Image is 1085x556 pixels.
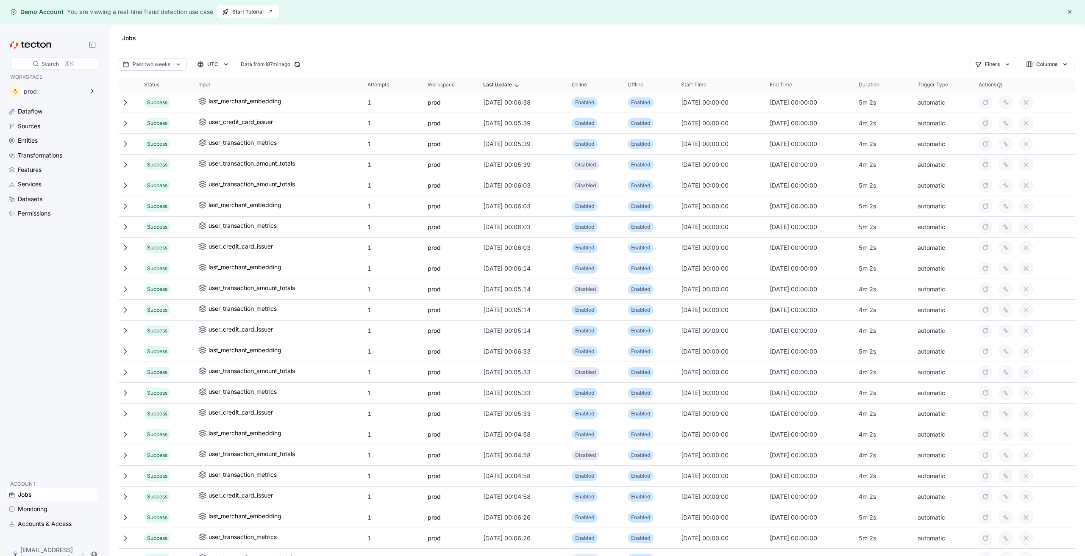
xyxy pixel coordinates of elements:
p: Enabled [631,140,650,148]
div: [DATE] 00:00:00 [678,94,766,111]
a: prod [428,305,441,315]
button: cancel [1019,386,1033,400]
div: user_credit_card_issuer [209,490,273,501]
span: Success [147,182,167,188]
svg: Info [996,82,1003,89]
a: prod [428,512,441,523]
div: 5m 2s [855,219,914,235]
div: 4m 2s [855,136,914,152]
p: Enabled [631,98,650,107]
button: overwrite [999,220,1013,234]
button: retry [979,428,992,441]
p: Enabled [575,140,594,148]
div: 1 [364,136,424,152]
p: Disabled [575,160,596,169]
p: Disabled [575,285,596,293]
span: Success [147,120,167,126]
p: Disabled [575,181,596,190]
button: overwrite [999,407,1013,420]
button: retry [979,199,992,213]
span: Success [147,161,167,168]
div: automatic [914,260,975,277]
button: cancel [1019,137,1033,151]
span: Success [147,224,167,230]
span: Online [572,81,587,88]
div: user_credit_card_issuer [209,241,273,252]
p: WORKSPACE [10,73,94,81]
button: retry [979,96,992,109]
button: retry [979,386,992,400]
a: user_credit_card_issuer [198,324,273,337]
div: 5m 2s [855,94,914,111]
span: End Time [770,81,792,88]
a: prod [428,346,441,357]
p: Enabled [575,389,594,397]
a: user_transaction_metrics [198,470,277,482]
a: prod [428,533,441,543]
button: overwrite [999,303,1013,317]
span: Attempts [367,81,389,88]
button: retry [979,448,992,462]
p: Enabled [631,534,650,542]
button: cancel [1019,199,1033,213]
p: Disabled [575,368,596,376]
span: Success [147,141,167,147]
a: Permissions [7,207,97,220]
div: [DATE] 00:05:39 [480,136,568,152]
button: retry [979,324,992,337]
button: overwrite [999,448,1013,462]
div: automatic [914,94,975,111]
button: retry [979,137,992,151]
button: overwrite [999,282,1013,296]
div: [DATE] 00:05:39 [480,115,568,132]
button: overwrite [999,116,1013,130]
a: prod [428,222,441,232]
button: Duration [855,78,914,91]
div: Datasets [18,194,42,204]
button: cancel [1019,282,1033,296]
button: retry [979,511,992,524]
p: Enabled [631,492,650,501]
p: Enabled [575,492,594,501]
button: Columns [1021,58,1075,71]
p: Enabled [575,243,594,252]
a: prod [428,263,441,274]
button: cancel [1019,345,1033,358]
div: [DATE] 00:00:00 [678,239,766,256]
p: Enabled [631,409,650,418]
div: Columns [1036,60,1057,69]
div: user_transaction_metrics [209,387,277,397]
button: overwrite [999,137,1013,151]
a: user_transaction_amount_totals [198,366,295,378]
div: last_merchant_embedding [209,345,281,355]
span: Offline [628,81,643,88]
div: [DATE] 00:00:00 [766,239,855,256]
div: [DATE] 00:06:38 [480,94,568,111]
div: Search [42,60,59,68]
p: Disabled [575,451,596,459]
button: Start Time [678,78,766,91]
div: Demo Account [10,8,64,16]
p: Enabled [631,223,650,231]
button: retry [979,158,992,172]
a: last_merchant_embedding [198,96,281,108]
div: Accounts & Access [18,519,72,528]
a: user_transaction_metrics [198,387,277,399]
div: [DATE] 00:00:00 [766,260,855,277]
button: overwrite [999,365,1013,379]
button: cancel [1019,262,1033,275]
div: automatic [914,239,975,256]
div: [DATE] 00:06:03 [480,219,568,235]
a: user_transaction_metrics [198,138,277,150]
div: user_credit_card_issuer [209,324,273,335]
a: prod [428,388,441,398]
div: user_transaction_amount_totals [209,283,295,293]
div: [DATE] 00:06:03 [480,239,568,256]
a: prod [428,471,441,481]
div: 5m 2s [855,198,914,215]
button: retry [979,282,992,296]
div: 1 [364,239,424,256]
div: 1 [364,198,424,215]
p: Enabled [631,368,650,376]
p: Enabled [575,347,594,356]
